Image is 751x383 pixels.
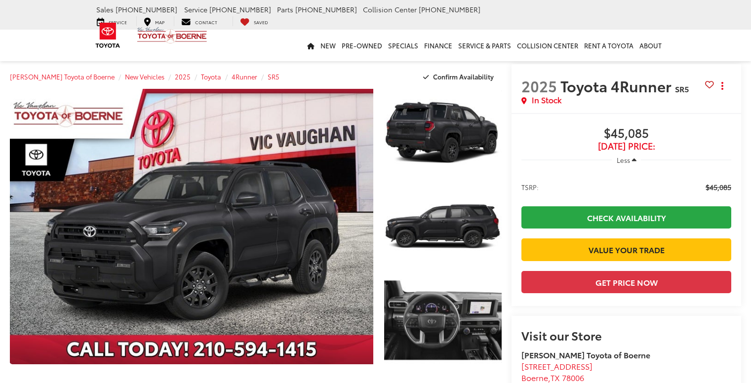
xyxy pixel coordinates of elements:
[136,16,172,26] a: Map
[419,4,480,14] span: [PHONE_NUMBER]
[551,372,560,383] span: TX
[277,4,293,14] span: Parts
[714,77,731,94] button: Actions
[521,329,731,342] h2: Visit our Store
[232,72,257,81] a: 4Runner
[254,19,268,25] span: Saved
[384,276,502,365] a: Expand Photo 3
[521,271,731,293] button: Get Price Now
[96,4,114,14] span: Sales
[532,94,561,106] span: In Stock
[385,30,421,61] a: Specials
[421,30,455,61] a: Finance
[174,16,225,26] a: Contact
[521,360,593,372] span: [STREET_ADDRESS]
[521,206,731,229] a: Check Availability
[521,126,731,141] span: $45,085
[706,182,731,192] span: $45,085
[383,88,503,178] img: 2025 Toyota 4Runner SR5
[363,4,417,14] span: Collision Center
[10,72,115,81] a: [PERSON_NAME] Toyota of Boerne
[233,16,276,26] a: My Saved Vehicles
[562,372,584,383] span: 78006
[514,30,581,61] a: Collision Center
[560,75,675,96] span: Toyota 4Runner
[383,182,503,272] img: 2025 Toyota 4Runner SR5
[304,30,317,61] a: Home
[295,4,357,14] span: [PHONE_NUMBER]
[418,68,502,85] button: Confirm Availability
[6,88,377,366] img: 2025 Toyota 4Runner SR5
[521,141,731,151] span: [DATE] Price:
[383,275,503,365] img: 2025 Toyota 4Runner SR5
[339,30,385,61] a: Pre-Owned
[10,89,373,364] a: Expand Photo 0
[175,72,191,81] a: 2025
[521,360,593,383] a: [STREET_ADDRESS] Boerne,TX 78006
[636,30,665,61] a: About
[125,72,164,81] a: New Vehicles
[137,27,207,44] img: Vic Vaughan Toyota of Boerne
[89,16,134,26] a: Service
[521,349,650,360] strong: [PERSON_NAME] Toyota of Boerne
[612,151,641,169] button: Less
[521,238,731,261] a: Value Your Trade
[116,4,177,14] span: [PHONE_NUMBER]
[317,30,339,61] a: New
[721,82,723,90] span: dropdown dots
[433,72,494,81] span: Confirm Availability
[384,89,502,177] a: Expand Photo 1
[521,372,548,383] span: Boerne
[581,30,636,61] a: Rent a Toyota
[521,372,584,383] span: ,
[201,72,221,81] a: Toyota
[184,4,207,14] span: Service
[209,4,271,14] span: [PHONE_NUMBER]
[521,75,557,96] span: 2025
[89,19,126,51] img: Toyota
[617,155,630,164] span: Less
[268,72,279,81] a: SR5
[521,182,539,192] span: TSRP:
[675,83,689,94] span: SR5
[384,183,502,271] a: Expand Photo 2
[455,30,514,61] a: Service & Parts: Opens in a new tab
